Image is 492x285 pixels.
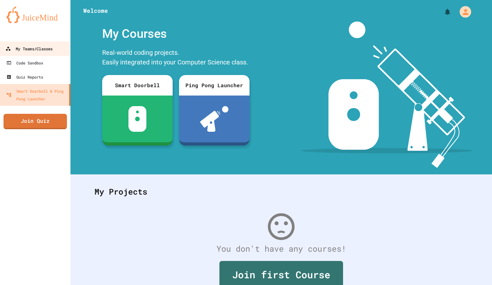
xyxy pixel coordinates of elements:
div: Smart Doorbell [102,75,173,96]
div: Code Sandbox [6,59,43,67]
img: ppl-with-ball.png [200,106,229,132]
div: My Courses [99,21,253,46]
div: My Account [453,4,473,19]
div: You don't have any courses! [88,243,474,255]
div: Smart Doorbell & Ping Pong Launcher [6,87,67,103]
img: logo-orange.svg [6,6,64,23]
div: My Projects [88,179,474,204]
div: My Teams/Classes [5,45,53,53]
img: sdb-white.svg [128,106,147,132]
div: My Notifications [432,6,453,17]
div: Ping Pong Launcher [179,75,250,96]
img: banner-image-my-projects.png [301,21,472,168]
a: Join Quiz [4,114,67,129]
div: Real-world coding projects. Easily integrated into your Computer Science class. [99,46,253,70]
div: Quiz Reports [6,73,43,81]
